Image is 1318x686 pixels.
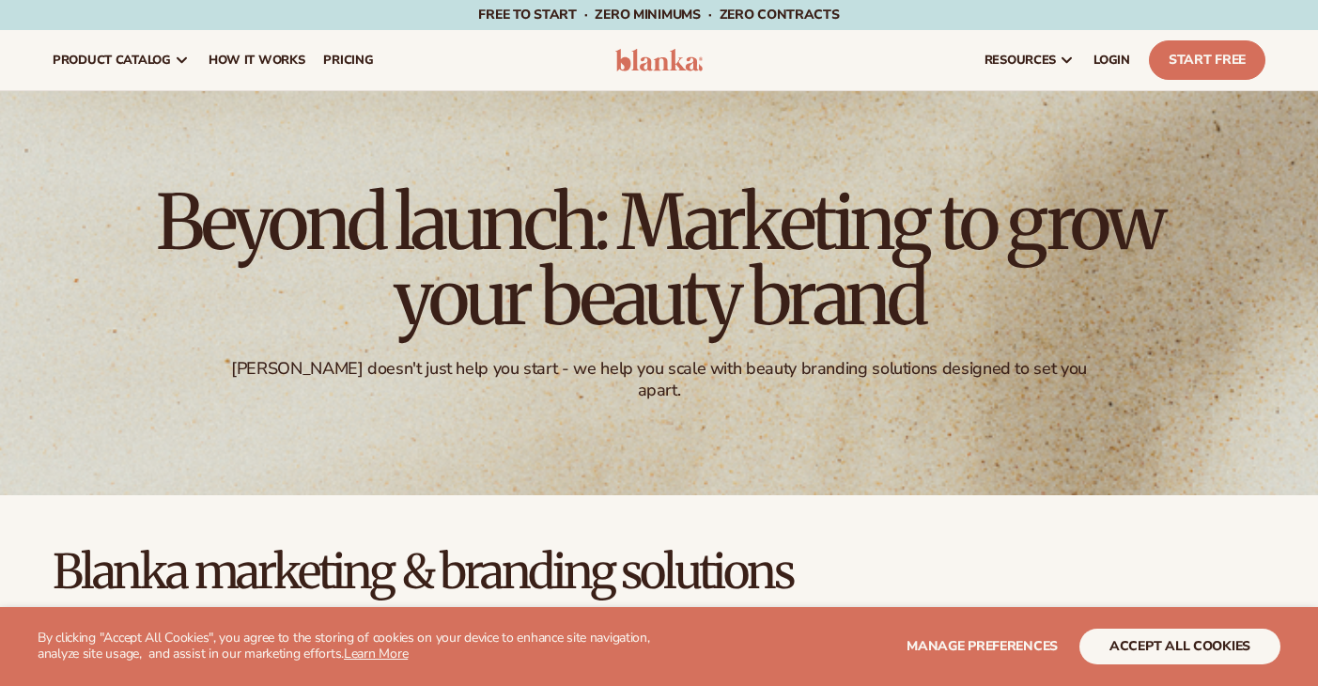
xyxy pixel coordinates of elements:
[985,53,1056,68] span: resources
[907,629,1058,664] button: Manage preferences
[314,30,382,90] a: pricing
[907,637,1058,655] span: Manage preferences
[975,30,1084,90] a: resources
[229,358,1088,402] div: [PERSON_NAME] doesn't just help you start - we help you scale with beauty branding solutions desi...
[1084,30,1140,90] a: LOGIN
[143,185,1176,335] h1: Beyond launch: Marketing to grow your beauty brand
[344,645,408,663] a: Learn More
[615,49,704,71] img: logo
[1079,629,1280,664] button: accept all cookies
[38,631,674,663] p: By clicking "Accept All Cookies", you agree to the storing of cookies on your device to enhance s...
[1149,40,1265,80] a: Start Free
[199,30,315,90] a: How It Works
[43,30,199,90] a: product catalog
[209,53,305,68] span: How It Works
[478,6,839,23] span: Free to start · ZERO minimums · ZERO contracts
[1093,53,1130,68] span: LOGIN
[323,53,373,68] span: pricing
[53,53,171,68] span: product catalog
